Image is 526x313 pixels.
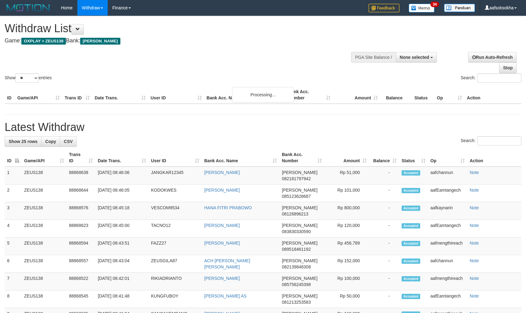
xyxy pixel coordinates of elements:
td: aafmengthireach [428,237,467,255]
td: TACNO12 [149,220,202,237]
td: 88868623 [67,220,95,237]
td: 88868594 [67,237,95,255]
span: [PERSON_NAME] [282,188,317,193]
span: Accepted [402,206,420,211]
td: VESCOM9534 [149,202,202,220]
td: Rp 152,000 [324,255,369,273]
td: 3 [5,202,22,220]
td: 88868522 [67,273,95,290]
td: - [369,202,399,220]
th: Bank Acc. Name: activate to sort column ascending [202,149,279,167]
td: aafmengthireach [428,273,467,290]
a: Run Auto-Refresh [468,52,517,63]
a: [PERSON_NAME] AS [204,293,247,298]
span: Accepted [402,188,420,193]
a: Note [470,223,479,228]
td: Rp 100,000 [324,273,369,290]
th: Action [464,86,521,104]
th: Amount [333,86,380,104]
th: Balance: activate to sort column ascending [369,149,399,167]
td: 5 [5,237,22,255]
td: ZEUS138 [22,202,67,220]
td: [DATE] 08:43:51 [95,237,149,255]
td: 88868576 [67,202,95,220]
div: Processing... [232,87,294,102]
label: Search: [461,136,521,146]
td: Rp 101,000 [324,185,369,202]
img: panduan.png [444,4,475,12]
td: Rp 50,000 [324,290,369,308]
img: Button%20Memo.svg [409,4,435,12]
th: Trans ID [62,86,92,104]
label: Show entries [5,73,52,83]
th: Balance [380,86,412,104]
span: [PERSON_NAME] [282,276,317,281]
td: Rp 456,789 [324,237,369,255]
a: [PERSON_NAME] [204,241,240,246]
span: Accepted [402,294,420,299]
td: - [369,273,399,290]
h1: Withdraw List [5,22,344,35]
a: Note [470,205,479,210]
a: Note [470,258,479,263]
a: [PERSON_NAME] [204,188,240,193]
a: Stop [499,63,517,73]
span: CSV [64,139,73,144]
th: Op [434,86,464,104]
td: [DATE] 08:43:04 [95,255,149,273]
a: CSV [60,136,77,147]
th: Action [467,149,521,167]
th: ID [5,86,15,104]
th: User ID: activate to sort column ascending [149,149,202,167]
span: Accepted [402,223,420,228]
a: Note [470,241,479,246]
td: - [369,290,399,308]
td: Rp 800,000 [324,202,369,220]
td: ZEUSGILA87 [149,255,202,273]
span: [PERSON_NAME] [282,241,317,246]
td: 88868644 [67,185,95,202]
td: - [369,255,399,273]
td: Rp 120,000 [324,220,369,237]
a: Note [470,188,479,193]
span: Copy 082181797942 to clipboard [282,176,311,181]
td: FAZZ27 [149,237,202,255]
select: Showentries [15,73,39,83]
td: [DATE] 08:42:01 [95,273,149,290]
span: Copy 085123628687 to clipboard [282,194,311,199]
td: 88868557 [67,255,95,273]
a: [PERSON_NAME] [204,170,240,175]
label: Search: [461,73,521,83]
td: 8 [5,290,22,308]
td: 88868545 [67,290,95,308]
th: Trans ID: activate to sort column ascending [67,149,95,167]
th: Date Trans.: activate to sort column ascending [95,149,149,167]
th: Game/API: activate to sort column ascending [22,149,67,167]
th: Amount: activate to sort column ascending [324,149,369,167]
span: Copy 082139848308 to clipboard [282,264,311,269]
span: Accepted [402,259,420,264]
th: Game/API [15,86,62,104]
td: aafchannun [428,167,467,185]
th: Bank Acc. Number: activate to sort column ascending [279,149,324,167]
td: 88868638 [67,167,95,185]
td: aafEamtangech [428,290,467,308]
span: 34 [430,2,439,7]
a: [PERSON_NAME] [204,223,240,228]
td: aafkaynarin [428,202,467,220]
input: Search: [477,73,521,83]
td: ZEUS138 [22,290,67,308]
a: Note [470,170,479,175]
span: Copy 089518461192 to clipboard [282,247,311,252]
a: Note [470,293,479,298]
span: Copy 081213253583 to clipboard [282,300,311,305]
td: ZEUS138 [22,237,67,255]
th: Date Trans. [92,86,148,104]
td: ZEUS138 [22,273,67,290]
td: Rp 51,000 [324,167,369,185]
th: Op: activate to sort column ascending [428,149,467,167]
td: JANGKAR12345 [149,167,202,185]
input: Search: [477,136,521,146]
td: RIKIADRIANTO [149,273,202,290]
th: Bank Acc. Number [286,86,333,104]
